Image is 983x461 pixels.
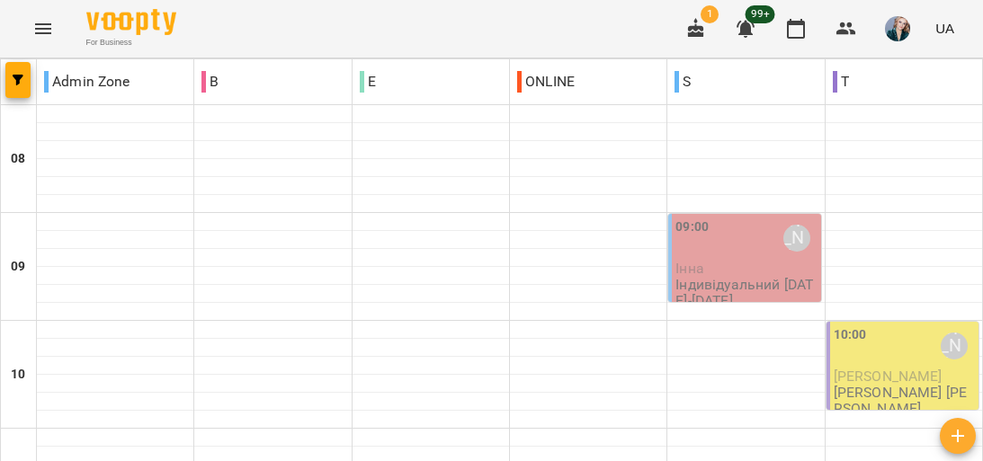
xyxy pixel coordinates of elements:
[834,385,975,416] p: [PERSON_NAME] [PERSON_NAME]
[86,37,176,49] span: For Business
[675,217,709,237] label: 09:00
[940,418,976,454] button: Створити урок
[928,12,961,45] button: UA
[22,7,65,50] button: Menu
[517,71,575,93] p: ONLINE
[11,257,25,277] h6: 09
[834,325,867,345] label: 10:00
[11,149,25,169] h6: 08
[701,5,719,23] span: 1
[833,71,849,93] p: T
[885,16,910,41] img: f478de67e57239878430fd83bbb33d9f.jpeg
[44,71,130,93] p: Admin Zone
[675,277,817,308] p: Індивідуальний [DATE]-[DATE]
[675,71,691,93] p: S
[834,368,943,385] span: [PERSON_NAME]
[675,260,704,277] span: Інна
[746,5,775,23] span: 99+
[941,332,968,359] div: Анастасія Сидорук
[360,71,376,93] p: E
[935,19,954,38] span: UA
[783,225,810,252] div: Картушина Алла Іванівна
[86,9,176,35] img: Voopty Logo
[11,365,25,385] h6: 10
[201,71,219,93] p: B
